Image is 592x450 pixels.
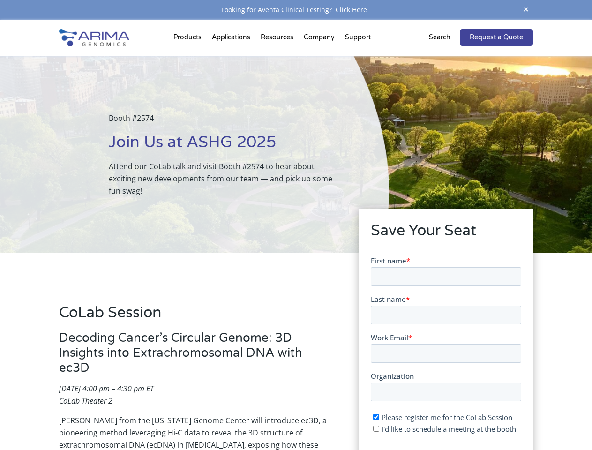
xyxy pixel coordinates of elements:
a: Request a Quote [460,29,533,46]
p: Booth #2574 [109,112,342,132]
em: CoLab Theater 2 [59,396,112,406]
em: [DATE] 4:00 pm – 4:30 pm ET [59,383,154,394]
img: Arima-Genomics-logo [59,29,129,46]
a: Click Here [332,5,371,14]
h2: CoLab Session [59,302,333,330]
p: Attend our CoLab talk and visit Booth #2574 to hear about exciting new developments from our team... [109,160,342,197]
p: Search [429,31,450,44]
h2: Save Your Seat [371,220,521,248]
h3: Decoding Cancer’s Circular Genome: 3D Insights into Extrachromosomal DNA with ec3D [59,330,333,382]
div: Looking for Aventa Clinical Testing? [59,4,532,16]
h1: Join Us at ASHG 2025 [109,132,342,160]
